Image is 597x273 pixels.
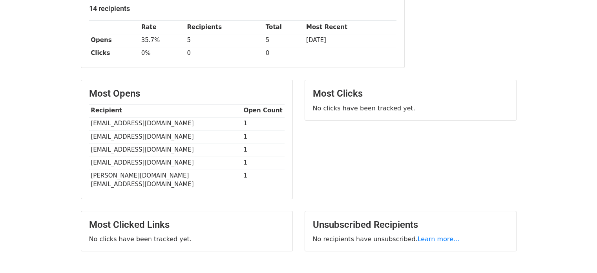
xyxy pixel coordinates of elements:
h5: 14 recipients [89,4,396,13]
p: No recipients have unsubscribed. [313,235,508,243]
td: [EMAIL_ADDRESS][DOMAIN_NAME] [89,130,242,143]
iframe: Chat Widget [558,235,597,273]
td: 5 [264,34,304,47]
th: Recipients [185,21,264,34]
th: Clicks [89,47,139,60]
td: [PERSON_NAME][DOMAIN_NAME][EMAIL_ADDRESS][DOMAIN_NAME] [89,169,242,191]
td: 5 [185,34,264,47]
h3: Most Opens [89,88,285,99]
td: 0 [185,47,264,60]
td: [DATE] [304,34,396,47]
th: Most Recent [304,21,396,34]
p: No clicks have been tracked yet. [313,104,508,112]
td: 0 [264,47,304,60]
td: [EMAIL_ADDRESS][DOMAIN_NAME] [89,117,242,130]
th: Recipient [89,104,242,117]
th: Rate [139,21,185,34]
td: 1 [242,130,285,143]
h3: Most Clicked Links [89,219,285,231]
p: No clicks have been tracked yet. [89,235,285,243]
td: 1 [242,143,285,156]
td: 0% [139,47,185,60]
td: 1 [242,156,285,169]
td: 35.7% [139,34,185,47]
h3: Unsubscribed Recipients [313,219,508,231]
a: Learn more... [418,235,460,243]
th: Opens [89,34,139,47]
td: [EMAIL_ADDRESS][DOMAIN_NAME] [89,143,242,156]
h3: Most Clicks [313,88,508,99]
td: [EMAIL_ADDRESS][DOMAIN_NAME] [89,156,242,169]
td: 1 [242,117,285,130]
th: Total [264,21,304,34]
th: Open Count [242,104,285,117]
td: 1 [242,169,285,191]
